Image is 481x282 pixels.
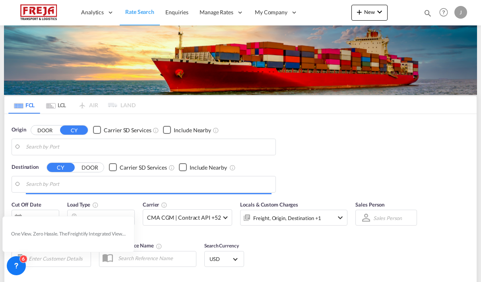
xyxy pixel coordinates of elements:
div: Freight Origin Destination Factory Stuffing [253,212,321,224]
md-icon: Unchecked: Ignores neighbouring ports when fetching rates.Checked : Includes neighbouring ports w... [229,164,236,171]
img: LCL+%26+FCL+BACKGROUND.png [4,25,477,95]
div: J [454,6,467,19]
md-select: Sales Person [372,212,403,224]
md-checkbox: Checkbox No Ink [163,126,211,134]
button: CY [47,163,75,172]
input: Search by Port [26,141,272,153]
md-icon: The selected Trucker/Carrierwill be displayed in the rate results If the rates are from another f... [161,202,167,208]
md-checkbox: Checkbox No Ink [93,126,151,134]
md-tab-item: FCL [8,96,40,114]
span: Manage Rates [200,8,233,16]
span: Cut Off Date [12,201,41,208]
md-icon: icon-information-outline [92,202,99,208]
span: Origin [12,126,26,134]
button: CY [60,126,88,135]
span: Enquiries [165,9,188,15]
span: Help [437,6,450,19]
div: Freight Origin Destination Factory Stuffingicon-chevron-down [240,210,347,226]
div: Carrier SD Services [104,126,151,134]
md-checkbox: Checkbox No Ink [109,163,167,172]
span: Carrier [143,201,167,208]
md-icon: Unchecked: Ignores neighbouring ports when fetching rates.Checked : Includes neighbouring ports w... [213,127,219,133]
button: DOOR [76,163,104,172]
img: 586607c025bf11f083711d99603023e7.png [12,4,66,21]
span: My Company [255,8,287,16]
span: CMA CGM | Contract API +52 [147,214,221,222]
div: Include Nearby [174,126,211,134]
input: Enter Customer Details [29,253,88,265]
div: Include Nearby [190,164,227,172]
span: Analytics [81,8,104,16]
md-checkbox: Checkbox No Ink [179,163,227,172]
span: Sales Person [355,201,384,208]
md-icon: Unchecked: Search for CY (Container Yard) services for all selected carriers.Checked : Search for... [169,164,175,171]
span: New [355,9,384,15]
div: icon-magnify [423,9,432,21]
span: Search Currency [204,243,239,249]
span: USD [209,255,232,263]
md-icon: Unchecked: Search for CY (Container Yard) services for all selected carriers.Checked : Search for... [153,127,159,133]
span: Load Type [67,201,99,208]
input: Search Reference Name [114,252,196,264]
span: Destination [12,163,39,171]
span: Locals & Custom Charges [240,201,298,208]
md-icon: icon-plus 400-fg [355,7,364,17]
div: Help [437,6,454,20]
md-icon: icon-chevron-down [375,7,384,17]
md-icon: icon-chevron-down [336,213,345,222]
button: DOOR [31,126,59,135]
md-icon: Your search will be saved by the below given name [156,243,162,249]
md-pagination-wrapper: Use the left and right arrow keys to navigate between tabs [8,96,136,114]
md-select: Select Currency: $ USDUnited States Dollar [209,253,240,265]
md-icon: icon-magnify [423,9,432,17]
md-tab-item: LCL [40,96,72,114]
input: Search by Port [26,178,272,190]
button: icon-plus 400-fgNewicon-chevron-down [351,5,388,21]
div: Carrier SD Services [120,164,167,172]
span: Rate Search [125,8,154,15]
